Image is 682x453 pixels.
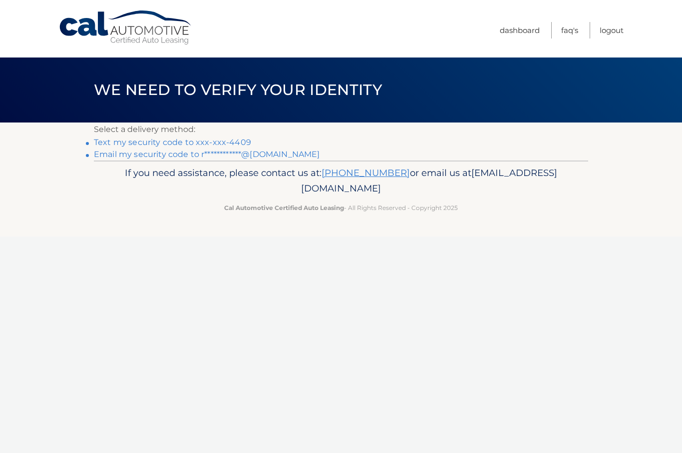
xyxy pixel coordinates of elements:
a: Cal Automotive [58,10,193,45]
a: Logout [600,22,624,38]
p: If you need assistance, please contact us at: or email us at [100,165,582,197]
a: [PHONE_NUMBER] [322,167,410,178]
strong: Cal Automotive Certified Auto Leasing [224,204,344,211]
p: Select a delivery method: [94,122,588,136]
a: Dashboard [500,22,540,38]
a: Text my security code to xxx-xxx-4409 [94,137,251,147]
p: - All Rights Reserved - Copyright 2025 [100,202,582,213]
a: FAQ's [561,22,578,38]
span: We need to verify your identity [94,80,382,99]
